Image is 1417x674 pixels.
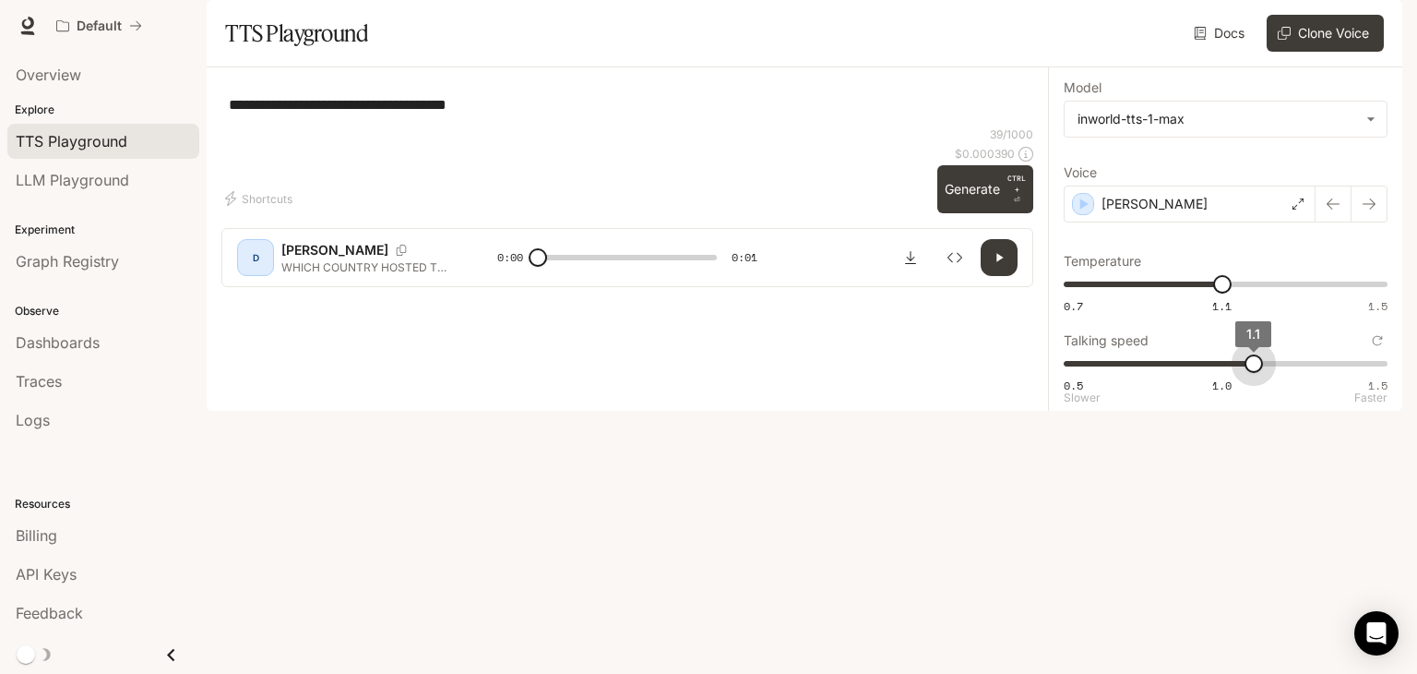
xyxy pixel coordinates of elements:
div: inworld-tts-1-max [1065,102,1387,137]
span: 1.0 [1212,378,1232,393]
p: Default [77,18,122,34]
p: 39 / 1000 [990,126,1033,142]
span: 1.5 [1368,298,1387,314]
button: Reset to default [1367,331,1387,351]
div: Open Intercom Messenger [1354,611,1399,656]
span: 1.1 [1246,326,1260,342]
span: 0:01 [732,248,757,267]
p: Voice [1064,166,1097,179]
span: 0.7 [1064,298,1083,314]
p: [PERSON_NAME] [1101,195,1208,213]
p: WHICH COUNTRY HOSTED THE 2016 OLYMPICS? [281,259,453,275]
p: ⏎ [1007,173,1026,206]
h1: TTS Playground [225,15,368,52]
button: Shortcuts [221,184,300,213]
button: GenerateCTRL +⏎ [937,165,1033,213]
span: 0.5 [1064,378,1083,393]
p: CTRL + [1007,173,1026,195]
p: Temperature [1064,255,1141,268]
span: 0:00 [497,248,523,267]
p: Talking speed [1064,334,1149,347]
p: Model [1064,81,1101,94]
div: inworld-tts-1-max [1078,110,1357,128]
button: Download audio [892,239,929,276]
p: $ 0.000390 [955,146,1015,162]
button: Inspect [936,239,973,276]
p: Slower [1064,392,1101,403]
p: [PERSON_NAME] [281,241,388,259]
p: Faster [1354,392,1387,403]
button: Copy Voice ID [388,245,414,256]
a: Docs [1190,15,1252,52]
button: All workspaces [48,7,150,44]
button: Clone Voice [1267,15,1384,52]
span: 1.5 [1368,378,1387,393]
div: D [241,243,270,272]
span: 1.1 [1212,298,1232,314]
